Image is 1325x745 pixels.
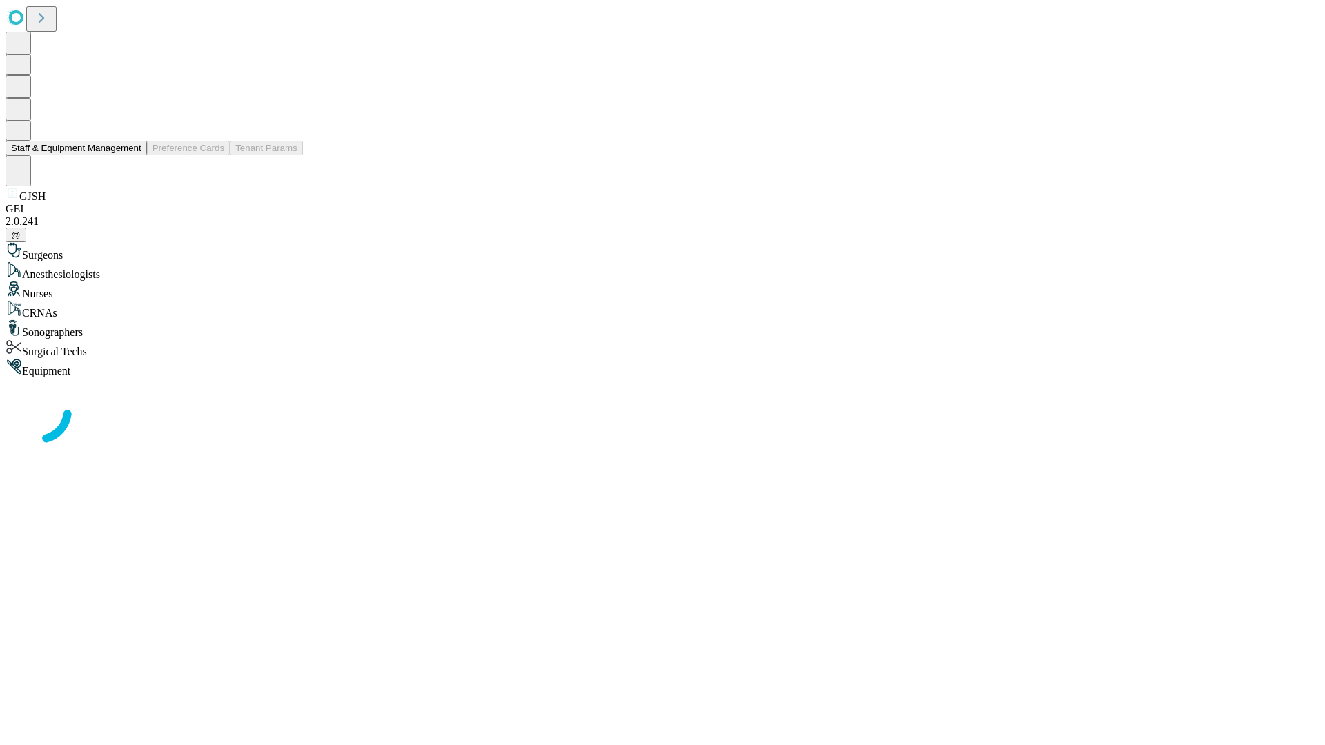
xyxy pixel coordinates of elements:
[6,358,1319,377] div: Equipment
[6,242,1319,261] div: Surgeons
[230,141,303,155] button: Tenant Params
[6,300,1319,319] div: CRNAs
[6,339,1319,358] div: Surgical Techs
[6,281,1319,300] div: Nurses
[6,141,147,155] button: Staff & Equipment Management
[11,230,21,240] span: @
[6,319,1319,339] div: Sonographers
[6,228,26,242] button: @
[19,190,46,202] span: GJSH
[6,203,1319,215] div: GEI
[6,261,1319,281] div: Anesthesiologists
[6,215,1319,228] div: 2.0.241
[147,141,230,155] button: Preference Cards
